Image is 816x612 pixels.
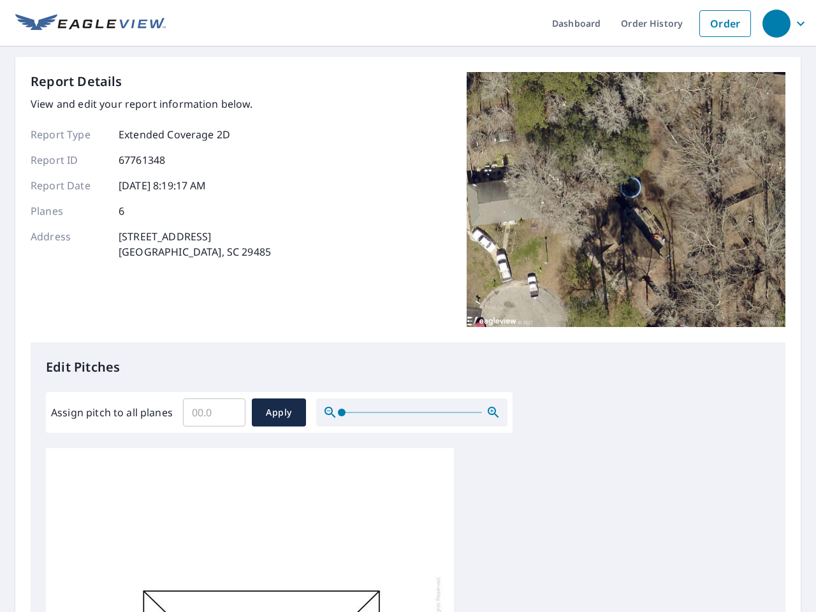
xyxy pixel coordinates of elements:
p: Edit Pitches [46,358,770,377]
img: EV Logo [15,14,166,33]
p: Report ID [31,152,107,168]
p: Report Date [31,178,107,193]
button: Apply [252,398,306,426]
p: 67761348 [119,152,165,168]
p: View and edit your report information below. [31,96,271,112]
p: Address [31,229,107,259]
p: Extended Coverage 2D [119,127,230,142]
img: Top image [467,72,785,327]
p: [STREET_ADDRESS] [GEOGRAPHIC_DATA], SC 29485 [119,229,271,259]
label: Assign pitch to all planes [51,405,173,420]
p: Report Type [31,127,107,142]
p: [DATE] 8:19:17 AM [119,178,207,193]
a: Order [699,10,751,37]
span: Apply [262,405,296,421]
input: 00.0 [183,395,245,430]
p: Report Details [31,72,122,91]
p: Planes [31,203,107,219]
p: 6 [119,203,124,219]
